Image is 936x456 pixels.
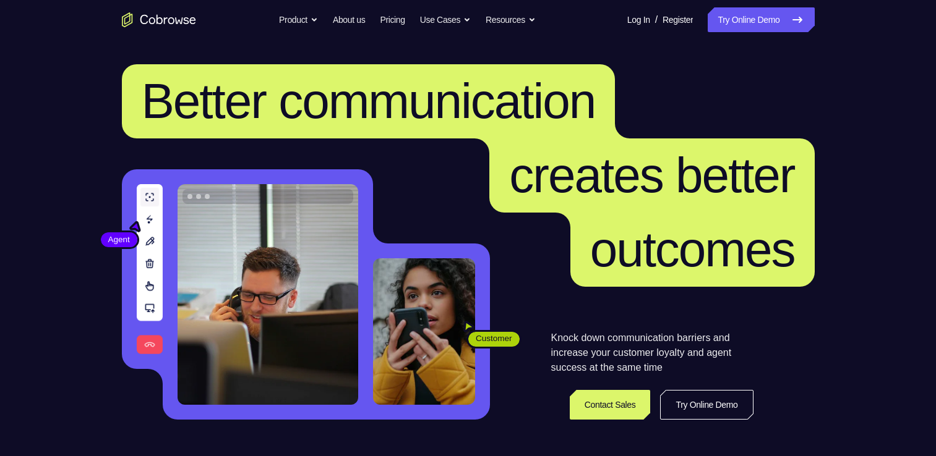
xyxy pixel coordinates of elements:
a: Try Online Demo [660,390,753,420]
img: A customer holding their phone [373,258,475,405]
img: A customer support agent talking on the phone [178,184,358,405]
span: / [655,12,658,27]
button: Use Cases [420,7,471,32]
span: Better communication [142,74,596,129]
span: creates better [509,148,794,203]
a: Try Online Demo [708,7,814,32]
a: Register [663,7,693,32]
a: About us [333,7,365,32]
a: Contact Sales [570,390,651,420]
a: Pricing [380,7,405,32]
a: Go to the home page [122,12,196,27]
a: Log In [627,7,650,32]
button: Resources [486,7,536,32]
button: Product [279,7,318,32]
span: outcomes [590,222,795,277]
p: Knock down communication barriers and increase your customer loyalty and agent success at the sam... [551,331,754,375]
